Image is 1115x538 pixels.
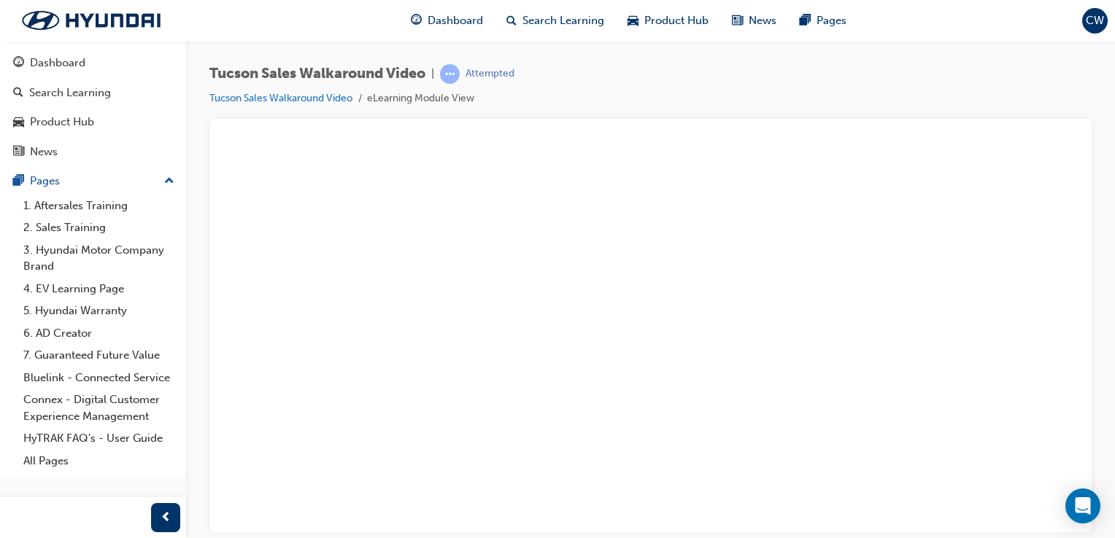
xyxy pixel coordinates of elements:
[13,116,24,129] span: car-icon
[30,55,85,71] div: Dashboard
[161,509,171,527] span: prev-icon
[18,389,180,427] a: Connex - Digital Customer Experience Management
[13,146,24,159] span: news-icon
[522,12,604,29] span: Search Learning
[6,139,180,165] a: News
[440,64,460,84] span: learningRecordVerb_ATTEMPT-icon
[13,175,24,188] span: pages-icon
[6,168,180,195] button: Pages
[18,239,180,278] a: 3. Hyundai Motor Company Brand
[367,90,474,107] li: eLearning Module View
[6,109,180,136] a: Product Hub
[30,114,94,130] div: Product Hub
[732,12,743,30] span: news-icon
[29,85,111,101] div: Search Learning
[644,12,709,29] span: Product Hub
[30,173,60,190] div: Pages
[495,6,616,36] a: search-iconSearch Learning
[18,278,180,300] a: 4. EV Learning Page
[18,344,180,367] a: 7. Guaranteed Future Value
[18,300,180,322] a: 5. Hyundai Warranty
[1082,8,1108,34] button: CW
[720,6,788,36] a: news-iconNews
[1065,488,1100,523] div: Open Intercom Messenger
[18,217,180,239] a: 2. Sales Training
[164,172,174,191] span: up-icon
[18,195,180,217] a: 1. Aftersales Training
[18,450,180,472] a: All Pages
[431,66,434,82] span: |
[13,57,24,70] span: guage-icon
[817,12,846,29] span: Pages
[411,12,422,30] span: guage-icon
[18,322,180,345] a: 6. AD Creator
[18,427,180,450] a: HyTRAK FAQ's - User Guide
[506,12,517,30] span: search-icon
[628,12,638,30] span: car-icon
[466,67,514,81] div: Attempted
[18,367,180,389] a: Bluelink - Connected Service
[616,6,720,36] a: car-iconProduct Hub
[6,50,180,77] a: Dashboard
[6,79,180,106] a: Search Learning
[1086,12,1104,29] span: CW
[749,12,776,29] span: News
[209,66,425,82] span: Tucson Sales Walkaround Video
[399,6,495,36] a: guage-iconDashboard
[6,47,180,168] button: DashboardSearch LearningProduct HubNews
[788,6,858,36] a: pages-iconPages
[7,5,175,36] img: Trak
[13,87,23,100] span: search-icon
[428,12,483,29] span: Dashboard
[800,12,811,30] span: pages-icon
[209,92,352,104] a: Tucson Sales Walkaround Video
[30,144,58,160] div: News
